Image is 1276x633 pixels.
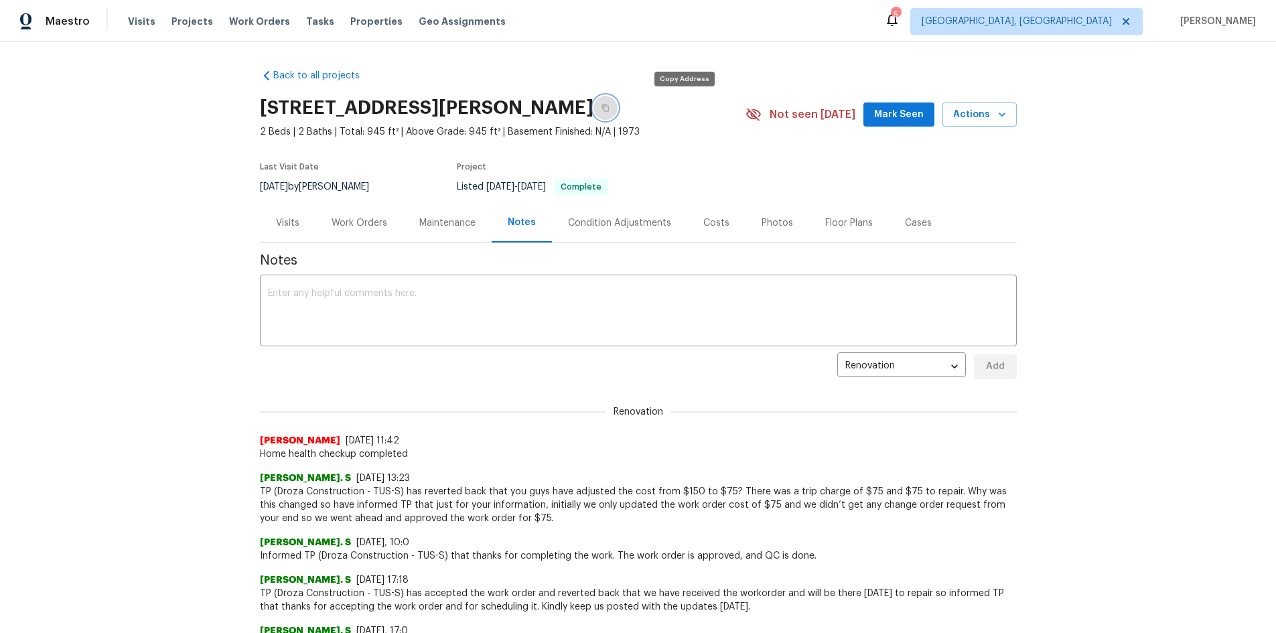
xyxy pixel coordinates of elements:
span: Projects [171,15,213,28]
div: Cases [905,216,932,230]
span: Actions [953,107,1006,123]
button: Actions [942,102,1017,127]
span: [PERSON_NAME] [260,434,340,447]
span: [PERSON_NAME]. S [260,472,351,485]
span: Complete [555,183,607,191]
span: Not seen [DATE] [770,108,855,121]
span: Project [457,163,486,171]
div: 5 [891,8,900,21]
div: Maintenance [419,216,476,230]
span: [DATE] [486,182,514,192]
span: Properties [350,15,403,28]
span: 2 Beds | 2 Baths | Total: 945 ft² | Above Grade: 945 ft² | Basement Finished: N/A | 1973 [260,125,746,139]
span: Home health checkup completed [260,447,1017,461]
span: Visits [128,15,155,28]
span: TP (Droza Construction - TUS-S) has reverted back that you guys have adjusted the cost from $150 ... [260,485,1017,525]
a: Back to all projects [260,69,388,82]
span: [DATE] [518,182,546,192]
button: Mark Seen [863,102,934,127]
div: Costs [703,216,729,230]
div: Renovation [837,350,966,383]
span: [DATE] [260,182,288,192]
span: Last Visit Date [260,163,319,171]
div: Floor Plans [825,216,873,230]
div: Visits [276,216,299,230]
div: Work Orders [332,216,387,230]
span: Renovation [606,405,671,419]
span: [DATE] 17:18 [356,575,409,585]
span: [PERSON_NAME] [1175,15,1256,28]
span: [PERSON_NAME]. S [260,536,351,549]
div: by [PERSON_NAME] [260,179,385,195]
span: [GEOGRAPHIC_DATA], [GEOGRAPHIC_DATA] [922,15,1112,28]
h2: [STREET_ADDRESS][PERSON_NAME] [260,101,593,115]
span: [DATE] 11:42 [346,436,399,445]
span: - [486,182,546,192]
span: [DATE] 13:23 [356,474,410,483]
span: Mark Seen [874,107,924,123]
span: Work Orders [229,15,290,28]
span: TP (Droza Construction - TUS-S) has accepted the work order and reverted back that we have receiv... [260,587,1017,614]
span: Maestro [46,15,90,28]
span: [DATE], 10:0 [356,538,409,547]
span: Notes [260,254,1017,267]
span: Listed [457,182,608,192]
span: [PERSON_NAME]. S [260,573,351,587]
span: Informed TP (Droza Construction - TUS-S) that thanks for completing the work. The work order is a... [260,549,1017,563]
span: Geo Assignments [419,15,506,28]
div: Photos [762,216,793,230]
div: Notes [508,216,536,229]
div: Condition Adjustments [568,216,671,230]
span: Tasks [306,17,334,26]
